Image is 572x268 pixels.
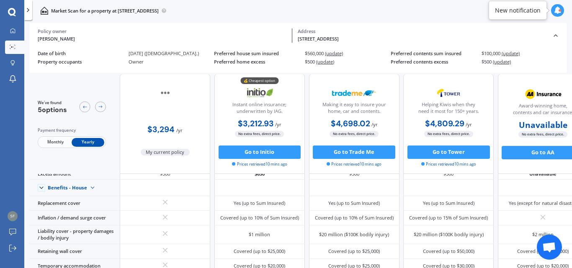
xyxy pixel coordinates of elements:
span: No extra fees, direct price. [424,131,473,137]
div: Replacement cover [29,196,120,211]
span: My current policy [141,149,190,156]
img: Initio.webp [237,85,282,102]
div: Preferred home excess [214,59,299,64]
div: Covered (up to $50,000) [423,248,474,255]
span: No extra fees, direct price. [235,131,284,137]
div: $560,000 [305,51,390,56]
div: Preferred contents sum insured [391,51,476,56]
img: Tower.webp [426,85,471,102]
button: Go to Initio [219,145,301,159]
div: Covered (up to $25,000) [328,248,380,255]
p: Market Scan for a property at [STREET_ADDRESS] [51,8,159,14]
img: Benefit content down [87,182,98,193]
div: Yes (up to Sum Insured) [423,200,474,207]
div: Excess amount [29,168,120,180]
div: Helping Kiwis when they need it most for 150+ years. [409,101,488,118]
div: Payment frequency [38,127,106,134]
img: other-insurer.png [143,85,188,102]
span: (update) [502,50,520,56]
span: / yr [275,121,281,128]
span: No extra fees, direct price. [330,131,379,137]
a: Open chat [537,235,562,260]
div: Covered (up to 10% of Sum Insured) [220,214,299,221]
div: Property occupants [38,59,123,64]
div: $1 million [249,231,270,238]
div: $500 [403,168,494,180]
div: Yes (up to Sum Insured) [234,200,285,207]
div: $500 [309,168,399,180]
b: $3,212.93 [238,118,274,129]
button: Go to Trade Me [313,145,395,159]
img: home-and-contents.b802091223b8502ef2dd.svg [40,7,48,15]
div: $650 [214,168,305,180]
span: Prices retrieved 10 mins ago [232,161,287,167]
div: Address [298,28,547,34]
div: $20 million ($100K bodily injury) [414,231,484,238]
div: $500 [305,59,390,64]
span: (update) [325,50,343,56]
div: Covered (up to $25,000) [234,248,285,255]
div: Instant online insurance; underwritten by IAG. [220,101,299,118]
div: [STREET_ADDRESS] [298,36,547,43]
span: Monthly [39,138,72,147]
div: Yes (up to Sum Insured) [328,200,380,207]
div: Covered (up to $50,000) [517,248,569,255]
span: / yr [176,128,183,134]
div: Preferred contents excess [391,59,476,64]
div: $2 million [532,231,554,238]
div: Liability cover - property damages / bodily injury [29,225,120,244]
div: Covered (up to 10% of Sum Insured) [315,214,394,221]
img: 2a7d8e43ee02c24a6260ae8e064d5921 [8,211,18,221]
div: Inflation / demand surge cover [29,211,120,225]
button: Go to Tower [407,145,490,159]
div: Making it easy to insure your home, car and contents. [314,101,393,118]
div: 💰 Cheapest option [240,77,278,84]
div: Policy owner [38,28,287,34]
div: Covered (up to 15% of Sum Insured) [409,214,488,221]
b: $3,294 [147,125,174,135]
b: $4,698.02 [331,118,370,129]
div: Date of birth [38,51,123,56]
div: [DATE] ([DEMOGRAPHIC_DATA].) [129,51,214,56]
b: $4,809.29 [425,118,464,129]
b: Unavailable [519,122,567,128]
img: AA.webp [521,86,565,103]
div: $100,000 [482,51,567,56]
span: We've found [38,100,67,106]
span: No extra fees, direct price. [518,131,567,138]
span: / yr [371,121,378,128]
div: $20 million ($100K bodily injury) [319,231,389,238]
span: (update) [493,59,511,65]
span: / yr [466,121,472,128]
img: Trademe.webp [332,85,376,102]
div: $500 [482,59,567,64]
div: Retaining wall cover [29,244,120,259]
span: Prices retrieved 10 mins ago [421,161,476,167]
div: New notification [495,6,541,15]
div: Owner [129,59,214,64]
div: [PERSON_NAME] [38,36,287,43]
div: $500 [120,168,210,180]
span: Yearly [72,138,104,147]
span: 5 options [38,105,67,114]
div: Benefits - House [48,185,87,191]
span: (update) [316,59,334,65]
div: Preferred house sum insured [214,51,299,56]
span: Prices retrieved 10 mins ago [327,161,381,167]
